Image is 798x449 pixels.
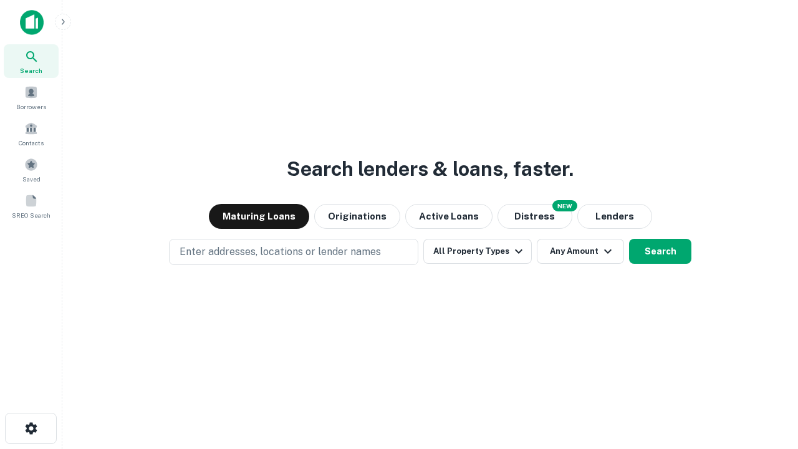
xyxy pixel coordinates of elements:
[16,102,46,112] span: Borrowers
[287,154,574,184] h3: Search lenders & loans, faster.
[4,117,59,150] a: Contacts
[552,200,577,211] div: NEW
[498,204,572,229] button: Search distressed loans with lien and other non-mortgage details.
[4,80,59,114] a: Borrowers
[209,204,309,229] button: Maturing Loans
[577,204,652,229] button: Lenders
[314,204,400,229] button: Originations
[169,239,418,265] button: Enter addresses, locations or lender names
[22,174,41,184] span: Saved
[4,44,59,78] a: Search
[4,153,59,186] a: Saved
[405,204,493,229] button: Active Loans
[423,239,532,264] button: All Property Types
[20,10,44,35] img: capitalize-icon.png
[629,239,691,264] button: Search
[12,210,50,220] span: SREO Search
[180,244,381,259] p: Enter addresses, locations or lender names
[736,349,798,409] iframe: Chat Widget
[537,239,624,264] button: Any Amount
[19,138,44,148] span: Contacts
[20,65,42,75] span: Search
[4,189,59,223] a: SREO Search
